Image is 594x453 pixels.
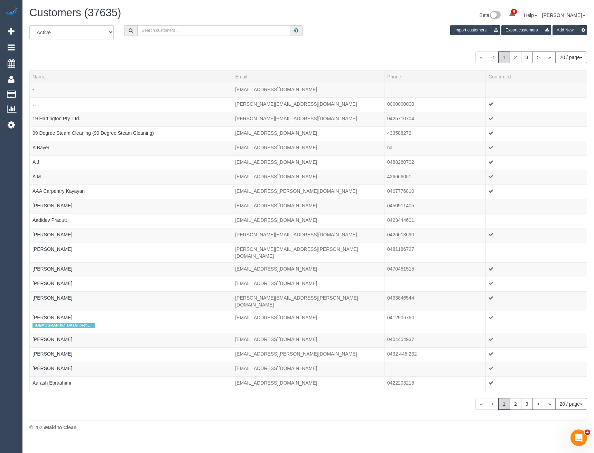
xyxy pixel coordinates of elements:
a: . . [33,101,37,107]
div: Tags [33,238,229,240]
td: Phone [384,112,485,126]
td: Confirmed [485,214,587,228]
a: Help [524,12,537,18]
td: Confirmed [485,112,587,126]
a: [PERSON_NAME] [33,232,72,237]
td: Email [232,362,384,376]
td: Confirmed [485,97,587,112]
a: > [532,51,544,63]
button: 20 / page [555,51,587,63]
td: Name [30,277,232,291]
button: Add New [553,25,587,35]
td: Confirmed [485,333,587,347]
td: Phone [384,97,485,112]
a: A J [33,159,39,165]
nav: Pagination navigation [475,51,587,63]
td: Email [232,97,384,112]
td: Email [232,141,384,155]
div: Tags [33,321,229,330]
td: Name [30,83,232,97]
a: Aadidev Pradutt [33,217,67,223]
a: AAA Carpentry Kayayan [33,188,85,194]
div: Tags [33,180,229,182]
a: Beta [480,12,501,18]
div: Tags [33,195,229,196]
td: Phone [384,185,485,199]
td: Name [30,214,232,228]
td: Confirmed [485,347,587,362]
th: Confirmed [485,70,587,83]
div: Tags [33,107,229,109]
span: Customers (37635) [29,7,121,19]
td: Name [30,141,232,155]
td: Email [232,333,384,347]
td: Name [30,126,232,141]
td: Email [232,83,384,97]
td: Name [30,376,232,391]
div: Tags [33,209,229,211]
td: Email [232,262,384,277]
td: Name [30,333,232,347]
td: Phone [384,311,485,333]
td: Email [232,291,384,311]
td: Confirmed [485,126,587,141]
a: 99 Degree Steam Cleaning (99 Degree Steam Cleaning) [33,130,154,136]
span: « [475,398,487,410]
td: Phone [384,277,485,291]
a: 3 [521,51,533,63]
td: Confirmed [485,277,587,291]
th: Email [232,70,384,83]
iframe: Intercom live chat [570,430,587,446]
span: « [475,51,487,63]
a: [PERSON_NAME] [33,295,72,301]
a: [PERSON_NAME] [542,12,585,18]
a: A Bayer [33,145,49,150]
td: Confirmed [485,376,587,391]
td: Email [232,170,384,185]
span: < [487,51,499,63]
div: Tags [33,224,229,225]
td: Email [232,277,384,291]
a: - [33,87,34,92]
td: Phone [384,362,485,376]
img: Automaid Logo [4,7,18,17]
strong: Maid to Clean [45,425,76,430]
a: Aarash Ebraahimi [33,380,71,386]
button: 20 / page [555,398,587,410]
td: Confirmed [485,262,587,277]
div: © 2025 [29,424,587,431]
td: Name [30,311,232,333]
div: Tags [33,287,229,289]
input: Search customers ... [137,25,290,36]
th: Phone [384,70,485,83]
td: Phone [384,83,485,97]
td: Phone [384,170,485,185]
a: 3 [521,398,533,410]
td: Name [30,185,232,199]
div: Tags [33,386,229,388]
a: [PERSON_NAME] [33,281,72,286]
td: Phone [384,141,485,155]
td: Phone [384,262,485,277]
div: Tags [33,253,229,254]
td: Phone [384,155,485,170]
td: Email [232,243,384,262]
a: A M [33,174,41,179]
td: Confirmed [485,83,587,97]
td: Name [30,228,232,243]
a: > [532,398,544,410]
td: Name [30,199,232,214]
td: Confirmed [485,228,587,243]
td: Confirmed [485,170,587,185]
a: [PERSON_NAME] [33,351,72,357]
span: 4 [585,430,590,435]
a: 2 [510,398,521,410]
a: » [544,398,556,410]
span: 1 [498,51,510,63]
td: Confirmed [485,243,587,262]
nav: Pagination navigation [475,398,587,410]
td: Confirmed [485,141,587,155]
td: Name [30,243,232,262]
a: » [544,51,556,63]
td: Email [232,214,384,228]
